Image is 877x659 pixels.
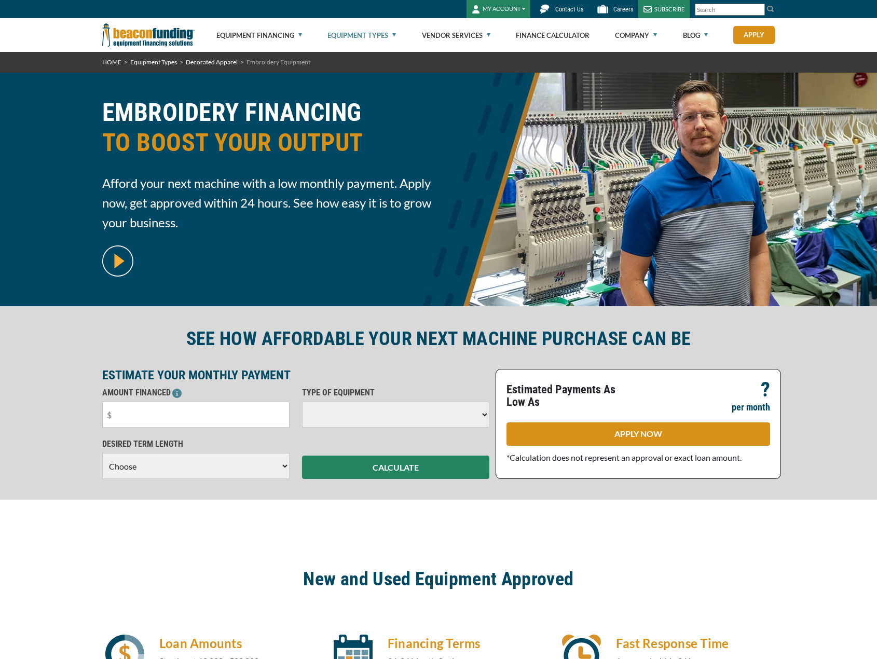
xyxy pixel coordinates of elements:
[516,19,590,52] a: Finance Calculator
[102,18,195,52] img: Beacon Funding Corporation logo
[102,173,432,232] span: Afford your next machine with a low monthly payment. Apply now, get approved within 24 hours. See...
[102,98,432,166] h1: EMBROIDERY FINANCING
[216,19,302,52] a: Equipment Financing
[506,422,770,446] a: APPLY NOW
[733,26,775,44] a: Apply
[246,58,310,66] span: Embroidery Equipment
[102,58,121,66] a: HOME
[615,19,657,52] a: Company
[102,387,290,399] p: AMOUNT FINANCED
[102,438,290,450] p: DESIRED TERM LENGTH
[506,383,632,408] p: Estimated Payments As Low As
[186,58,238,66] a: Decorated Apparel
[102,327,775,351] h2: SEE HOW AFFORDABLE YOUR NEXT MACHINE PURCHASE CAN BE
[327,19,396,52] a: Equipment Types
[732,401,770,414] p: per month
[766,5,775,13] img: Search
[130,58,177,66] a: Equipment Types
[302,456,489,479] button: CALCULATE
[506,452,742,462] span: *Calculation does not represent an approval or exact loan amount.
[102,369,489,381] p: ESTIMATE YOUR MONTHLY PAYMENT
[695,4,765,16] input: Search
[613,6,633,13] span: Careers
[761,383,770,396] p: ?
[754,6,762,14] a: Clear search text
[555,6,583,13] span: Contact Us
[683,19,708,52] a: Blog
[302,387,489,399] p: TYPE OF EQUIPMENT
[422,19,490,52] a: Vendor Services
[102,567,775,591] h2: New and Used Equipment Approved
[102,245,133,277] img: video modal pop-up play button
[102,128,432,158] span: TO BOOST YOUR OUTPUT
[102,402,290,428] input: $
